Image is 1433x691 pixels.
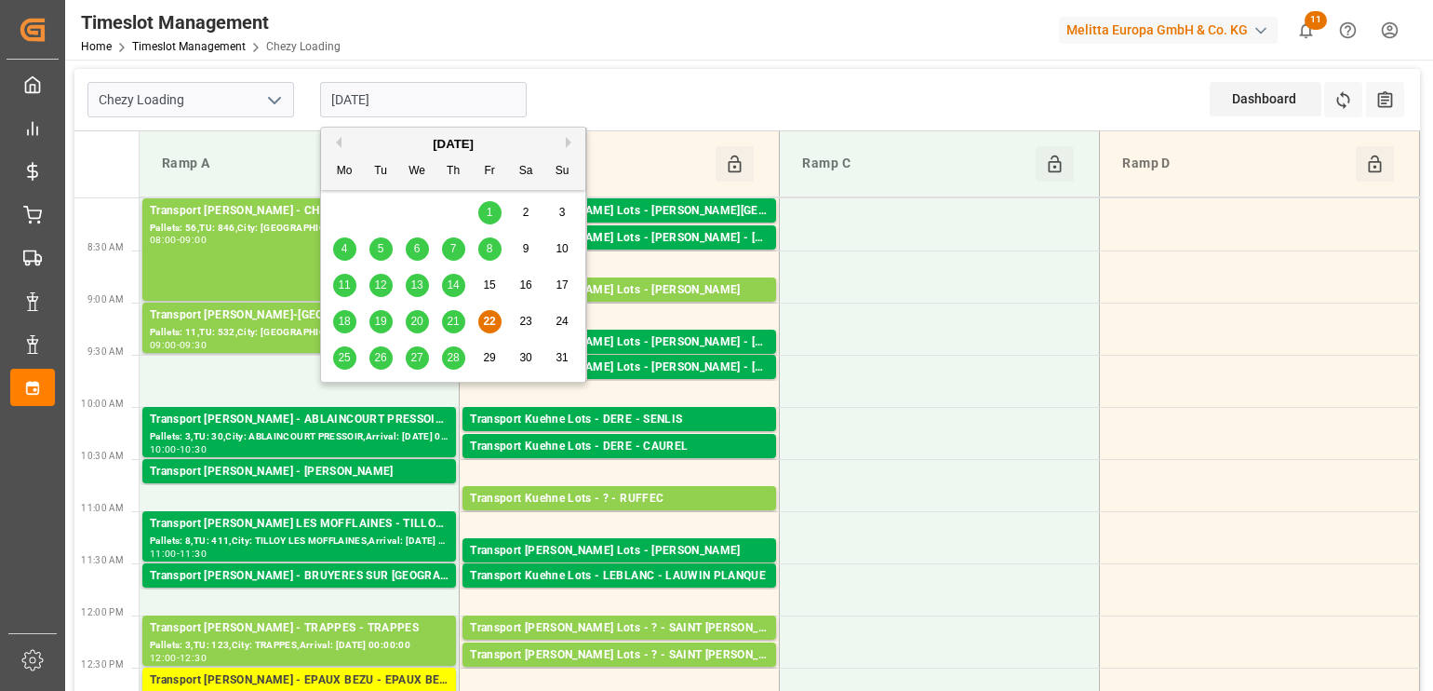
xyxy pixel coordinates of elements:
div: Pallets: ,TU: 101,City: LAUWIN PLANQUE,Arrival: [DATE] 00:00:00 [470,586,769,602]
span: 16 [519,278,531,291]
span: 7 [450,242,457,255]
span: 29 [483,351,495,364]
span: 11 [338,278,350,291]
div: Transport [PERSON_NAME] Lots - [PERSON_NAME] - [GEOGRAPHIC_DATA] SUR [GEOGRAPHIC_DATA] [470,229,769,248]
span: 14 [447,278,459,291]
div: Ramp D [1115,146,1356,182]
span: 12 [374,278,386,291]
div: Choose Friday, August 1st, 2025 [478,201,502,224]
span: 23 [519,315,531,328]
span: 9 [523,242,529,255]
div: Choose Tuesday, August 26th, 2025 [369,346,393,370]
div: Transport [PERSON_NAME] Lots - ? - SAINT [PERSON_NAME] DU CRAU [470,646,769,665]
div: Transport [PERSON_NAME] Lots - [PERSON_NAME][GEOGRAPHIC_DATA] [470,202,769,221]
div: Choose Saturday, August 23rd, 2025 [515,310,538,333]
div: Choose Friday, August 15th, 2025 [478,274,502,297]
div: Choose Friday, August 8th, 2025 [478,237,502,261]
div: Choose Tuesday, August 5th, 2025 [369,237,393,261]
div: 11:30 [180,549,207,558]
div: Transport Kuehne Lots - DERE - CAUREL [470,438,769,456]
div: Transport Kuehne Lots - LEBLANC - LAUWIN PLANQUE [470,567,769,586]
div: Fr [478,160,502,183]
div: Choose Tuesday, August 19th, 2025 [369,310,393,333]
div: Pallets: 3,TU: 716,City: [GEOGRAPHIC_DATA][PERSON_NAME],Arrival: [DATE] 00:00:00 [470,638,769,654]
div: Transport [PERSON_NAME] - [PERSON_NAME] [150,463,449,481]
div: Pallets: 3,TU: 30,City: ABLAINCOURT PRESSOIR,Arrival: [DATE] 00:00:00 [150,429,449,445]
div: Pallets: ,TU: 116,City: [GEOGRAPHIC_DATA],Arrival: [DATE] 00:00:00 [150,586,449,602]
div: Choose Sunday, August 10th, 2025 [551,237,574,261]
button: Help Center [1327,9,1369,51]
div: Transport [PERSON_NAME] LES MOFFLAINES - TILLOY LES MOFFLAINES [150,515,449,534]
span: 10:30 AM [81,451,124,461]
span: 30 [519,351,531,364]
div: We [406,160,429,183]
div: Th [442,160,465,183]
div: Pallets: 8,TU: 411,City: TILLOY LES MOFFLAINES,Arrival: [DATE] 00:00:00 [150,534,449,549]
span: 1 [487,206,493,219]
div: Pallets: 11,TU: 532,City: [GEOGRAPHIC_DATA],Arrival: [DATE] 00:00:00 [150,325,449,341]
div: Choose Saturday, August 30th, 2025 [515,346,538,370]
span: 12:30 PM [81,659,124,670]
div: 09:00 [150,341,177,349]
span: 22 [483,315,495,328]
div: [DATE] [321,135,585,154]
button: Previous Month [330,137,342,148]
span: 5 [378,242,384,255]
button: show 11 new notifications [1285,9,1327,51]
div: Pallets: ,TU: 574,City: [GEOGRAPHIC_DATA],Arrival: [DATE] 00:00:00 [470,377,769,393]
div: Transport [PERSON_NAME] Lots - [PERSON_NAME] - [GEOGRAPHIC_DATA] [470,359,769,377]
div: Pallets: 18,TU: 772,City: CARQUEFOU,Arrival: [DATE] 00:00:00 [470,300,769,316]
div: Pallets: 5,TU: 40,City: [GEOGRAPHIC_DATA],Arrival: [DATE] 00:00:00 [470,456,769,472]
span: 24 [556,315,568,328]
span: 6 [414,242,421,255]
div: Choose Saturday, August 16th, 2025 [515,274,538,297]
div: Mo [333,160,356,183]
span: 11:30 AM [81,555,124,565]
div: Transport [PERSON_NAME] - ABLAINCOURT PRESSOIR - ABLAINCOURT PRESSOIR [150,411,449,429]
div: 12:30 [180,654,207,662]
div: Choose Sunday, August 31st, 2025 [551,346,574,370]
div: 09:30 [180,341,207,349]
div: Choose Monday, August 11th, 2025 [333,274,356,297]
div: Choose Wednesday, August 27th, 2025 [406,346,429,370]
div: Transport [PERSON_NAME]-[GEOGRAPHIC_DATA] - [GEOGRAPHIC_DATA]-[GEOGRAPHIC_DATA] [150,306,449,325]
span: 27 [410,351,422,364]
div: Choose Wednesday, August 13th, 2025 [406,274,429,297]
div: Ramp A [154,146,395,182]
div: Choose Friday, August 29th, 2025 [478,346,502,370]
a: Timeslot Management [132,40,246,53]
div: Timeslot Management [81,8,341,36]
div: Choose Thursday, August 7th, 2025 [442,237,465,261]
button: Melitta Europa GmbH & Co. KG [1059,12,1285,47]
div: Pallets: 56,TU: 846,City: [GEOGRAPHIC_DATA],Arrival: [DATE] 00:00:00 [150,221,449,237]
div: Transport [PERSON_NAME] Lots - [PERSON_NAME] [470,542,769,561]
span: 9:30 AM [87,346,124,357]
span: 3 [559,206,566,219]
div: Choose Thursday, August 14th, 2025 [442,274,465,297]
div: Choose Sunday, August 24th, 2025 [551,310,574,333]
span: 18 [338,315,350,328]
div: 09:00 [180,236,207,244]
span: 20 [410,315,422,328]
div: Choose Saturday, August 2nd, 2025 [515,201,538,224]
div: Pallets: 3,TU: 123,City: TRAPPES,Arrival: [DATE] 00:00:00 [150,638,449,654]
div: Sa [515,160,538,183]
div: - [177,341,180,349]
div: Pallets: 2,TU: 671,City: [GEOGRAPHIC_DATA][PERSON_NAME],Arrival: [DATE] 00:00:00 [470,665,769,681]
div: Dashboard [1210,82,1321,116]
div: Choose Wednesday, August 20th, 2025 [406,310,429,333]
div: Choose Wednesday, August 6th, 2025 [406,237,429,261]
span: 9:00 AM [87,294,124,305]
div: Ramp B [475,146,716,182]
div: Choose Sunday, August 17th, 2025 [551,274,574,297]
div: Choose Sunday, August 3rd, 2025 [551,201,574,224]
div: Transport [PERSON_NAME] - BRUYERES SUR [GEOGRAPHIC_DATA] SUR [GEOGRAPHIC_DATA] [150,567,449,586]
div: Pallets: 4,TU: 128,City: [GEOGRAPHIC_DATA],Arrival: [DATE] 00:00:00 [470,561,769,576]
a: Home [81,40,112,53]
span: 31 [556,351,568,364]
div: Choose Saturday, August 9th, 2025 [515,237,538,261]
div: 12:00 [150,654,177,662]
span: 8:30 AM [87,242,124,252]
div: Pallets: ,TU: 482,City: [GEOGRAPHIC_DATA],Arrival: [DATE] 00:00:00 [470,429,769,445]
div: Pallets: 2,TU: 1039,City: RUFFEC,Arrival: [DATE] 00:00:00 [470,508,769,524]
